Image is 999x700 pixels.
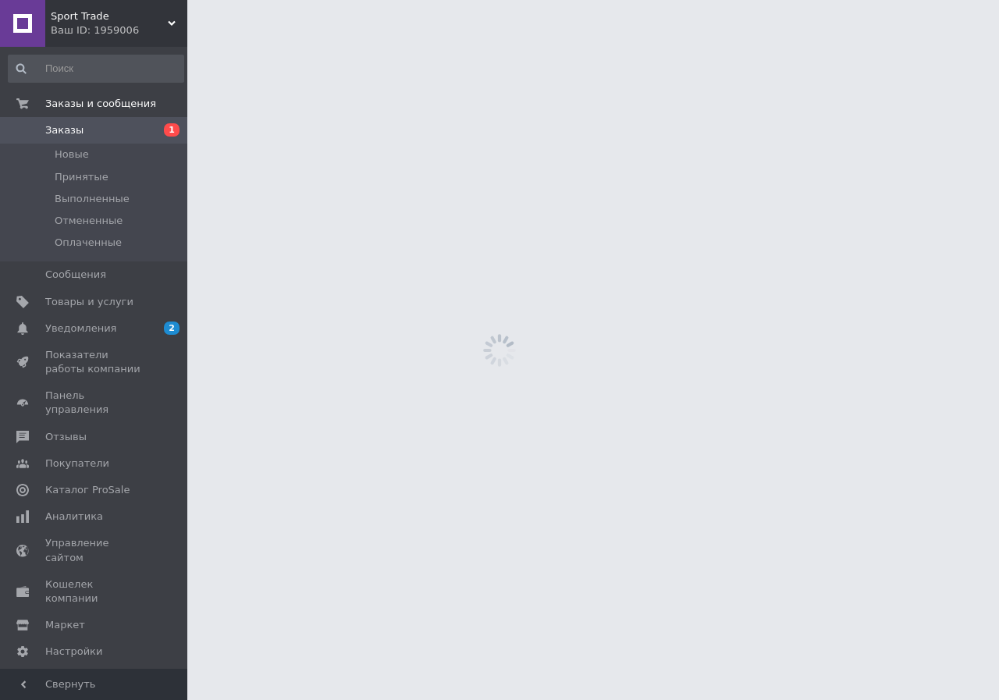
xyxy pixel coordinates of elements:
[45,536,144,564] span: Управление сайтом
[55,147,89,162] span: Новые
[45,322,116,336] span: Уведомления
[55,192,130,206] span: Выполненные
[45,295,133,309] span: Товары и услуги
[45,348,144,376] span: Показатели работы компании
[164,322,180,335] span: 2
[45,483,130,497] span: Каталог ProSale
[45,457,109,471] span: Покупатели
[55,214,123,228] span: Отмененные
[164,123,180,137] span: 1
[45,577,144,606] span: Кошелек компании
[45,268,106,282] span: Сообщения
[8,55,184,83] input: Поиск
[51,23,187,37] div: Ваш ID: 1959006
[45,389,144,417] span: Панель управления
[55,236,122,250] span: Оплаченные
[45,430,87,444] span: Отзывы
[45,97,156,111] span: Заказы и сообщения
[45,645,102,659] span: Настройки
[55,170,108,184] span: Принятые
[45,123,84,137] span: Заказы
[45,618,85,632] span: Маркет
[45,510,103,524] span: Аналитика
[51,9,168,23] span: Sport Trade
